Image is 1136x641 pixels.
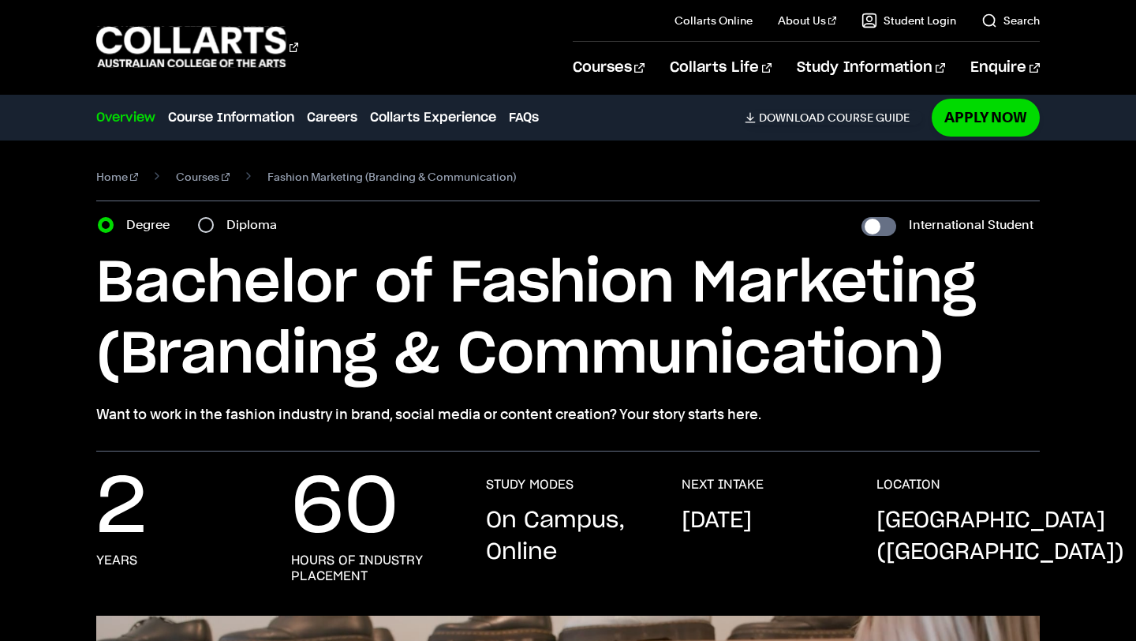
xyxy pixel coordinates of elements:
[509,108,539,127] a: FAQs
[267,166,516,188] span: Fashion Marketing (Branding & Communication)
[670,42,772,94] a: Collarts Life
[96,249,1039,391] h1: Bachelor of Fashion Marketing (Branding & Communication)
[96,108,155,127] a: Overview
[981,13,1040,28] a: Search
[96,553,137,568] h3: years
[168,108,294,127] a: Course Information
[682,505,752,537] p: [DATE]
[370,108,496,127] a: Collarts Experience
[486,505,649,568] p: On Campus, Online
[96,24,298,69] div: Go to homepage
[96,166,138,188] a: Home
[876,505,1124,568] p: [GEOGRAPHIC_DATA] ([GEOGRAPHIC_DATA])
[682,477,764,493] h3: NEXT INTAKE
[307,108,357,127] a: Careers
[674,13,753,28] a: Collarts Online
[573,42,645,94] a: Courses
[96,403,1039,425] p: Want to work in the fashion industry in brand, social media or content creation? Your story start...
[745,111,922,125] a: DownloadCourse Guide
[486,477,574,493] h3: STUDY MODES
[970,42,1039,94] a: Enquire
[226,214,286,236] label: Diploma
[291,553,454,584] h3: hours of industry placement
[861,13,956,28] a: Student Login
[291,477,398,540] p: 60
[176,166,230,188] a: Courses
[909,214,1033,236] label: International Student
[778,13,836,28] a: About Us
[876,477,940,493] h3: LOCATION
[932,99,1040,136] a: Apply Now
[797,42,945,94] a: Study Information
[96,477,147,540] p: 2
[126,214,179,236] label: Degree
[759,111,824,125] span: Download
